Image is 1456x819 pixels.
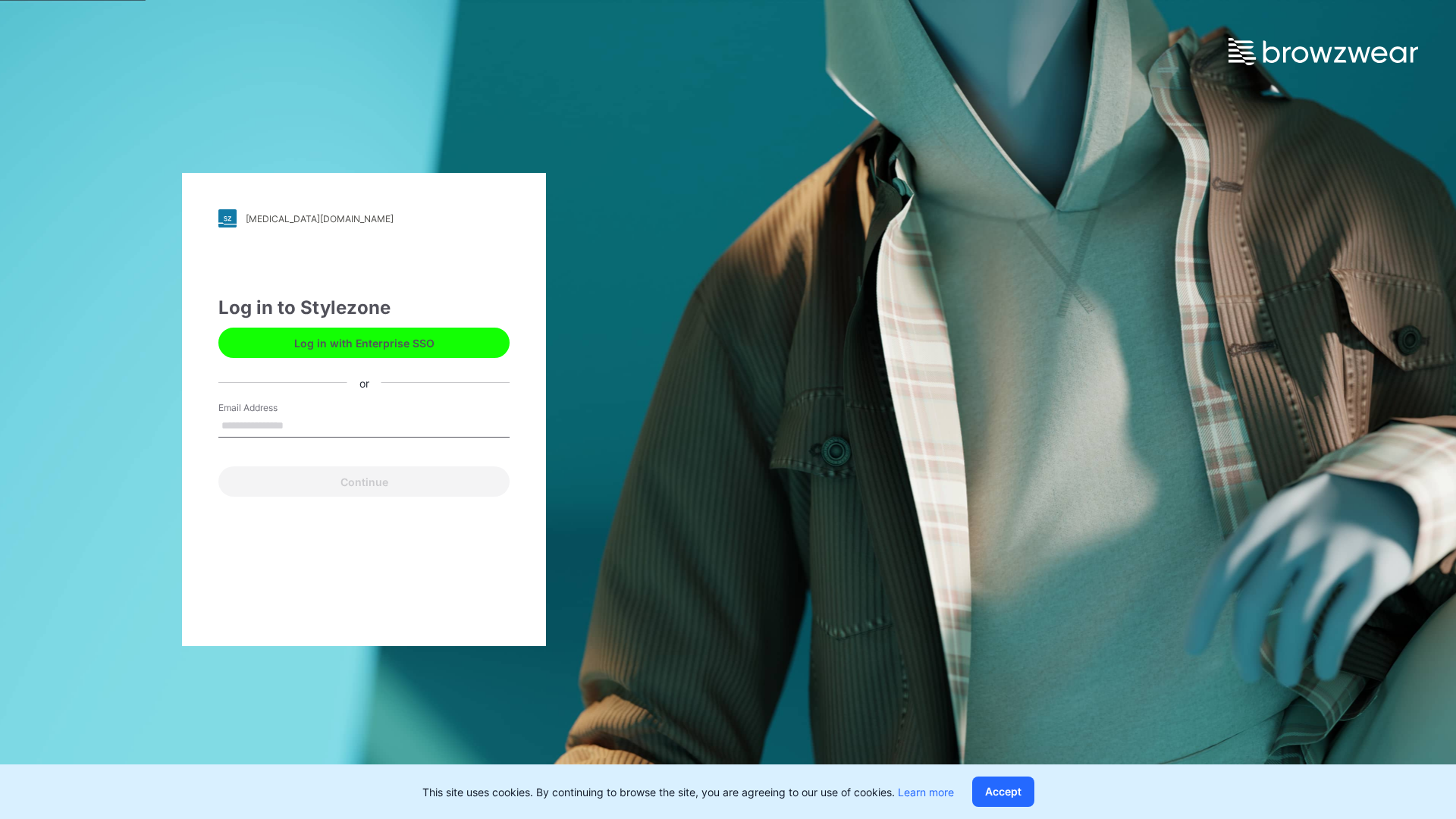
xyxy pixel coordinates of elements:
[218,294,510,322] div: Log in to Stylezone
[218,328,510,358] button: Log in with Enterprise SSO
[218,401,325,415] label: Email Address
[218,209,510,227] a: [MEDICAL_DATA][DOMAIN_NAME]
[898,786,954,799] a: Learn more
[1228,38,1418,65] img: browzwear-logo.e42bd6dac1945053ebaf764b6aa21510.svg
[422,784,954,800] p: This site uses cookies. By continuing to browse the site, you are agreeing to our use of cookies.
[246,213,394,224] div: [MEDICAL_DATA][DOMAIN_NAME]
[218,209,237,227] img: stylezone-logo.562084cfcfab977791bfbf7441f1a819.svg
[347,375,381,391] div: or
[972,777,1034,807] button: Accept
